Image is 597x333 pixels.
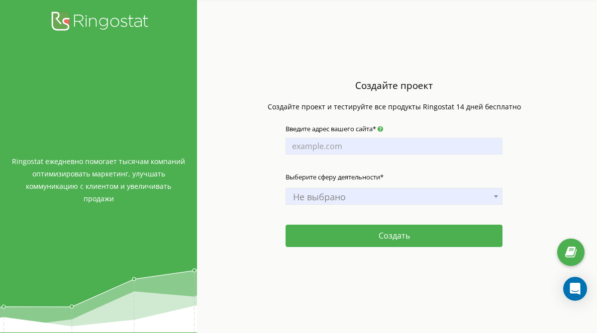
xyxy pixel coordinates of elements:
p: Создайте проект и тестируйте все продукты Ringostat 14 дней бесплатно [268,100,521,114]
label: Введите адрес вашего сайта* [286,122,383,135]
p: Создайте проект [268,76,521,95]
span: Не выбрано [289,190,498,204]
label: Выберите сферу деятельности* [286,170,384,183]
input: example.com [286,138,502,155]
p: Ringostat ежедневно помогает тысячам компаний оптимизировать маркетинг, улучшать коммуникацию с к... [10,155,187,205]
div: Open Intercom Messenger [563,277,587,301]
span: Не выбрано [286,188,502,205]
button: Создать [286,225,502,247]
